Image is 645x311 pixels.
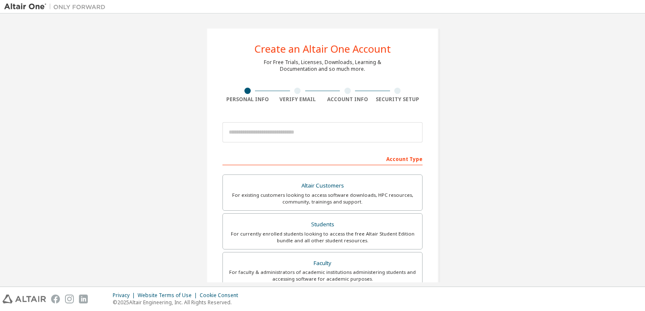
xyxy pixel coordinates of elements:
div: Create an Altair One Account [255,44,391,54]
div: For faculty & administrators of academic institutions administering students and accessing softwa... [228,269,417,282]
div: Website Terms of Use [138,292,200,299]
div: Faculty [228,257,417,269]
div: For Free Trials, Licenses, Downloads, Learning & Documentation and so much more. [264,59,381,72]
div: Students [228,219,417,231]
div: Account Type [222,152,423,165]
img: linkedin.svg [79,295,88,303]
div: Personal Info [222,96,273,103]
div: Security Setup [373,96,423,103]
div: Privacy [113,292,138,299]
div: Account Info [322,96,373,103]
p: © 2025 Altair Engineering, Inc. All Rights Reserved. [113,299,243,306]
img: altair_logo.svg [3,295,46,303]
div: For existing customers looking to access software downloads, HPC resources, community, trainings ... [228,192,417,205]
img: Altair One [4,3,110,11]
div: Cookie Consent [200,292,243,299]
div: Altair Customers [228,180,417,192]
img: facebook.svg [51,295,60,303]
div: For currently enrolled students looking to access the free Altair Student Edition bundle and all ... [228,231,417,244]
img: instagram.svg [65,295,74,303]
div: Verify Email [273,96,323,103]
